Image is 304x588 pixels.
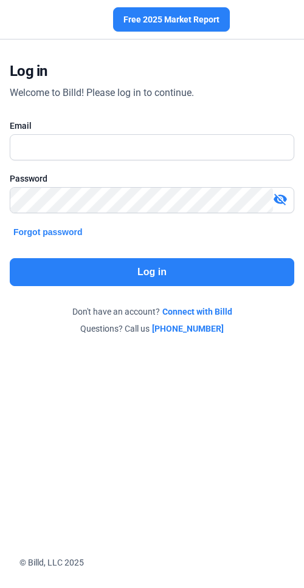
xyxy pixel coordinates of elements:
div: Password [10,173,294,185]
button: Forgot password [10,225,86,239]
a: Connect with Billd [162,306,232,318]
div: Don't have an account? [10,306,294,318]
div: Log in [10,61,47,81]
button: Free 2025 Market Report [113,7,230,32]
div: Email [10,120,294,132]
mat-icon: visibility_off [273,192,288,207]
a: [PHONE_NUMBER] [152,323,224,335]
button: Log in [10,258,294,286]
div: Welcome to Billd! Please log in to continue. [10,86,194,100]
div: Questions? Call us [10,323,294,335]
